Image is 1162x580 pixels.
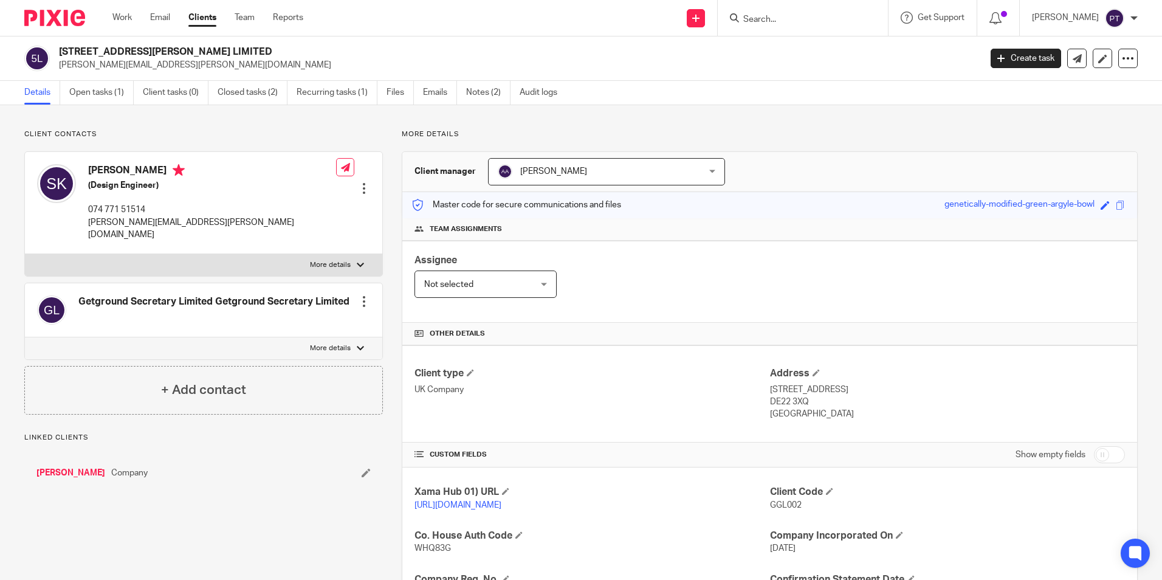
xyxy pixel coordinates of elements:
[387,81,414,105] a: Files
[414,255,457,265] span: Assignee
[218,81,287,105] a: Closed tasks (2)
[310,260,351,270] p: More details
[59,46,789,58] h2: [STREET_ADDRESS][PERSON_NAME] LIMITED
[235,12,255,24] a: Team
[310,344,351,353] p: More details
[143,81,208,105] a: Client tasks (0)
[414,544,451,553] span: WHQ83G
[430,329,485,339] span: Other details
[770,367,1125,380] h4: Address
[88,204,336,216] p: 074 771 51514
[112,12,132,24] a: Work
[414,501,501,509] a: [URL][DOMAIN_NAME]
[88,179,336,192] h5: (Design Engineer)
[520,167,587,176] span: [PERSON_NAME]
[36,467,105,479] a: [PERSON_NAME]
[520,81,566,105] a: Audit logs
[944,198,1095,212] div: genetically-modified-green-argyle-bowl
[466,81,511,105] a: Notes (2)
[111,467,148,479] span: Company
[414,486,769,499] h4: Xama Hub 01) URL
[150,12,170,24] a: Email
[414,530,769,542] h4: Co. House Auth Code
[297,81,377,105] a: Recurring tasks (1)
[24,46,50,71] img: svg%3E
[188,12,216,24] a: Clients
[770,501,802,509] span: GGL002
[88,216,336,241] p: [PERSON_NAME][EMAIL_ADDRESS][PERSON_NAME][DOMAIN_NAME]
[78,295,349,308] h4: Getground Secretary Limited Getground Secretary Limited
[1105,9,1124,28] img: svg%3E
[414,165,476,178] h3: Client manager
[414,450,769,460] h4: CUSTOM FIELDS
[770,530,1125,542] h4: Company Incorporated On
[742,15,851,26] input: Search
[430,224,502,234] span: Team assignments
[991,49,1061,68] a: Create task
[770,384,1125,396] p: [STREET_ADDRESS]
[161,381,246,399] h4: + Add contact
[1032,12,1099,24] p: [PERSON_NAME]
[414,384,769,396] p: UK Company
[69,81,134,105] a: Open tasks (1)
[37,164,76,203] img: svg%3E
[423,81,457,105] a: Emails
[770,486,1125,499] h4: Client Code
[414,367,769,380] h4: Client type
[918,13,964,22] span: Get Support
[37,295,66,325] img: svg%3E
[1016,449,1085,461] label: Show empty fields
[24,129,383,139] p: Client contacts
[402,129,1138,139] p: More details
[88,164,336,179] h4: [PERSON_NAME]
[424,280,473,289] span: Not selected
[24,433,383,443] p: Linked clients
[770,396,1125,408] p: DE22 3XQ
[273,12,303,24] a: Reports
[173,164,185,176] i: Primary
[411,199,621,211] p: Master code for secure communications and files
[24,10,85,26] img: Pixie
[24,81,60,105] a: Details
[59,59,972,71] p: [PERSON_NAME][EMAIL_ADDRESS][PERSON_NAME][DOMAIN_NAME]
[770,408,1125,420] p: [GEOGRAPHIC_DATA]
[770,544,796,553] span: [DATE]
[498,164,512,179] img: svg%3E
